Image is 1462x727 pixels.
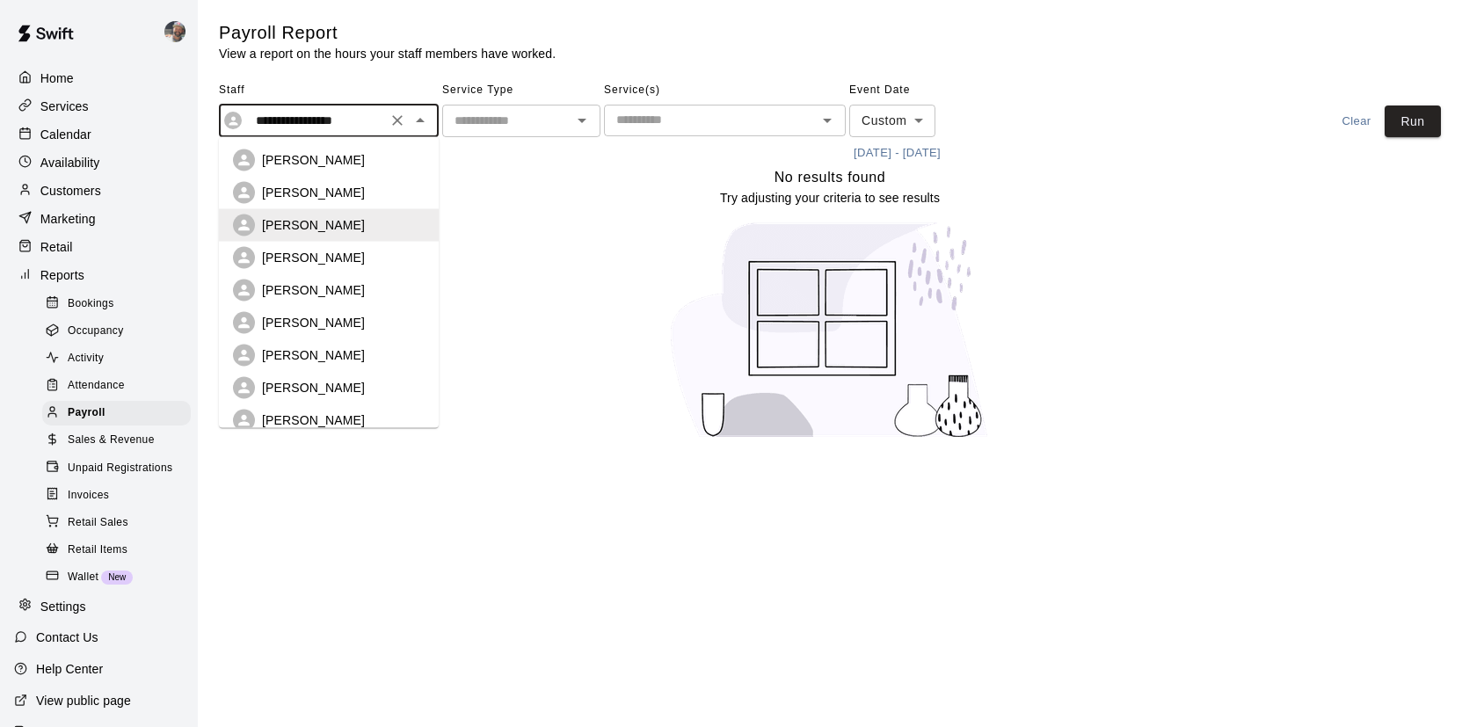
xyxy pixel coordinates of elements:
[219,45,556,62] p: View a report on the hours your staff members have worked.
[40,154,100,171] p: Availability
[40,182,101,200] p: Customers
[14,234,184,260] a: Retail
[68,542,127,559] span: Retail Items
[42,538,191,563] div: Retail Items
[14,149,184,176] a: Availability
[42,483,191,508] div: Invoices
[36,692,131,709] p: View public page
[68,377,125,395] span: Attendance
[775,166,886,189] h6: No results found
[219,76,439,105] span: Staff
[849,76,1003,105] span: Event Date
[42,428,191,453] div: Sales & Revenue
[262,184,365,201] p: [PERSON_NAME]
[42,345,198,373] a: Activity
[101,572,133,582] span: New
[40,266,84,284] p: Reports
[40,210,96,228] p: Marketing
[42,292,191,316] div: Bookings
[164,21,185,42] img: Trent Hadley
[14,593,184,620] a: Settings
[14,93,184,120] a: Services
[408,108,433,133] button: Close
[68,295,114,313] span: Bookings
[42,509,198,536] a: Retail Sales
[14,65,184,91] a: Home
[68,569,98,586] span: Wallet
[604,76,846,105] span: Service(s)
[42,482,198,509] a: Invoices
[42,563,198,591] a: WalletNew
[40,98,89,115] p: Services
[14,178,184,204] a: Customers
[40,238,73,256] p: Retail
[42,346,191,371] div: Activity
[219,21,556,45] h5: Payroll Report
[262,216,365,234] p: [PERSON_NAME]
[42,373,198,400] a: Attendance
[42,454,198,482] a: Unpaid Registrations
[68,323,124,340] span: Occupancy
[1328,105,1385,138] button: Clear
[161,14,198,49] div: Trent Hadley
[14,262,184,288] a: Reports
[849,140,945,167] button: [DATE] - [DATE]
[68,460,172,477] span: Unpaid Registrations
[68,514,128,532] span: Retail Sales
[36,660,103,678] p: Help Center
[42,565,191,590] div: WalletNew
[68,487,109,505] span: Invoices
[262,314,365,331] p: [PERSON_NAME]
[42,317,198,345] a: Occupancy
[442,76,600,105] span: Service Type
[654,207,1006,454] img: No results found
[14,121,184,148] a: Calendar
[36,629,98,646] p: Contact Us
[815,108,840,133] button: Open
[42,319,191,344] div: Occupancy
[42,536,198,563] a: Retail Items
[68,432,155,449] span: Sales & Revenue
[68,404,105,422] span: Payroll
[14,206,184,232] a: Marketing
[42,290,198,317] a: Bookings
[42,374,191,398] div: Attendance
[42,400,198,427] a: Payroll
[849,105,935,137] div: Custom
[42,401,191,425] div: Payroll
[40,126,91,143] p: Calendar
[720,189,940,207] p: Try adjusting your criteria to see results
[262,151,365,169] p: [PERSON_NAME]
[262,379,365,396] p: [PERSON_NAME]
[40,69,74,87] p: Home
[262,281,365,299] p: [PERSON_NAME]
[262,346,365,364] p: [PERSON_NAME]
[570,108,594,133] button: Open
[262,411,365,429] p: [PERSON_NAME]
[68,350,104,367] span: Activity
[42,427,198,454] a: Sales & Revenue
[1385,105,1441,138] button: Run
[40,598,86,615] p: Settings
[42,456,191,481] div: Unpaid Registrations
[262,249,365,266] p: [PERSON_NAME]
[42,511,191,535] div: Retail Sales
[385,108,410,133] button: Clear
